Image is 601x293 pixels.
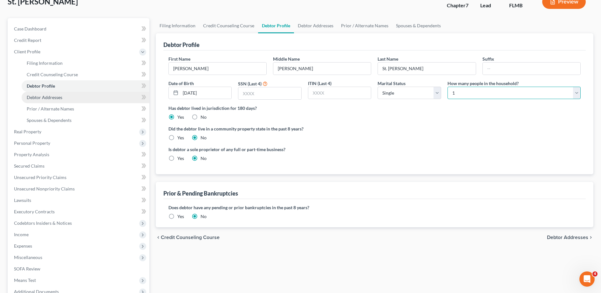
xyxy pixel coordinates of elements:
[14,277,36,283] span: Means Test
[378,80,406,87] label: Marital Status
[14,197,31,203] span: Lawsuits
[201,135,207,141] label: No
[9,23,149,35] a: Case Dashboard
[258,18,294,33] a: Debtor Profile
[447,2,470,9] div: Chapter
[201,155,207,162] label: No
[27,72,78,77] span: Credit Counseling Course
[238,80,262,87] label: SSN (Last 4)
[588,235,593,240] i: chevron_right
[592,271,598,276] span: 4
[14,209,55,214] span: Executory Contracts
[9,206,149,217] a: Executory Contracts
[308,80,331,87] label: ITIN (Last 4)
[14,26,46,31] span: Case Dashboard
[273,56,300,62] label: Middle Name
[22,92,149,103] a: Debtor Addresses
[9,172,149,183] a: Unsecured Priority Claims
[482,56,494,62] label: Suffix
[14,243,32,249] span: Expenses
[168,146,372,153] label: Is debtor a sole proprietor of any full or part-time business?
[14,220,72,226] span: Codebtors Insiders & Notices
[156,235,161,240] i: chevron_left
[14,186,75,191] span: Unsecured Nonpriority Claims
[22,115,149,126] a: Spouses & Dependents
[168,204,581,211] label: Does debtor have any pending or prior bankruptcies in the past 8 years?
[156,235,220,240] button: chevron_left Credit Counseling Course
[483,63,580,75] input: --
[22,57,149,69] a: Filing Information
[27,106,74,111] span: Prior / Alternate Names
[27,83,55,89] span: Debtor Profile
[177,155,184,162] label: Yes
[14,37,41,43] span: Credit Report
[9,263,149,275] a: SOFA Review
[308,87,371,99] input: XXXX
[168,125,581,132] label: Did the debtor live in a community property state in the past 8 years?
[9,195,149,206] a: Lawsuits
[168,56,190,62] label: First Name
[378,56,398,62] label: Last Name
[163,190,238,197] div: Prior & Pending Bankruptcies
[22,69,149,80] a: Credit Counseling Course
[447,80,519,87] label: How many people in the household?
[22,103,149,115] a: Prior / Alternate Names
[27,60,63,66] span: Filing Information
[156,18,199,33] a: Filing Information
[238,87,301,99] input: XXXX
[181,87,232,99] input: MM/DD/YYYY
[27,117,72,123] span: Spouses & Dependents
[161,235,220,240] span: Credit Counseling Course
[14,232,29,237] span: Income
[177,114,184,120] label: Yes
[547,235,593,240] button: Debtor Addresses chevron_right
[14,129,41,134] span: Real Property
[294,18,337,33] a: Debtor Addresses
[14,152,49,157] span: Property Analysis
[27,95,62,100] span: Debtor Addresses
[14,49,40,54] span: Client Profile
[579,271,595,287] iframe: Intercom live chat
[168,105,581,111] label: Has debtor lived in jurisdiction for 180 days?
[509,2,532,9] div: FLMB
[9,160,149,172] a: Secured Claims
[392,18,445,33] a: Spouses & Dependents
[169,63,266,75] input: --
[199,18,258,33] a: Credit Counseling Course
[337,18,392,33] a: Prior / Alternate Names
[9,183,149,195] a: Unsecured Nonpriority Claims
[201,114,207,120] label: No
[14,266,40,271] span: SOFA Review
[547,235,588,240] span: Debtor Addresses
[9,149,149,160] a: Property Analysis
[480,2,499,9] div: Lead
[378,63,475,75] input: --
[168,80,194,87] label: Date of Birth
[14,175,66,180] span: Unsecured Priority Claims
[201,213,207,220] label: No
[22,80,149,92] a: Debtor Profile
[14,255,42,260] span: Miscellaneous
[9,35,149,46] a: Credit Report
[14,140,50,146] span: Personal Property
[273,63,371,75] input: M.I
[163,41,200,49] div: Debtor Profile
[466,2,468,8] span: 7
[177,213,184,220] label: Yes
[177,135,184,141] label: Yes
[14,163,44,169] span: Secured Claims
